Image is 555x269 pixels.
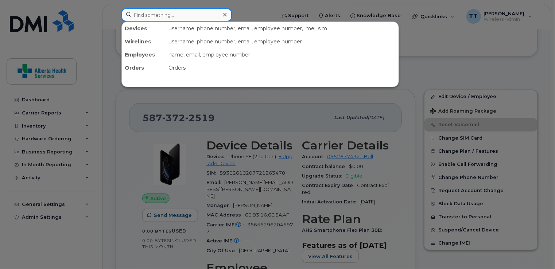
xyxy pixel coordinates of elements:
div: Orders [166,61,399,74]
input: Find something... [121,8,232,22]
div: Employees [122,48,166,61]
div: Wirelines [122,35,166,48]
div: username, phone number, email, employee number [166,35,399,48]
div: Devices [122,22,166,35]
div: Orders [122,61,166,74]
div: username, phone number, email, employee number, imei, sim [166,22,399,35]
div: name, email, employee number [166,48,399,61]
